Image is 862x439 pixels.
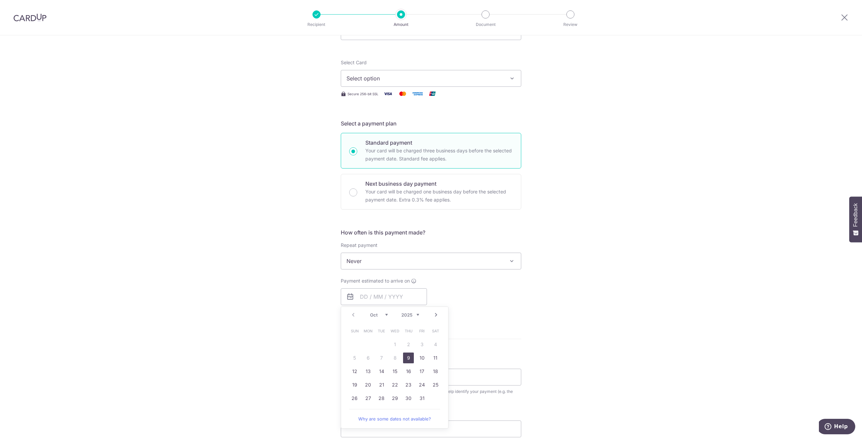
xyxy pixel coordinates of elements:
p: Document [461,21,510,28]
p: Your card will be charged three business days before the selected payment date. Standard fee appl... [365,147,513,163]
a: 30 [403,393,414,404]
a: 13 [363,366,373,377]
a: 10 [417,353,427,363]
a: 14 [376,366,387,377]
span: translation missing: en.payables.payment_networks.credit_card.summary.labels.select_card [341,60,367,65]
a: 17 [417,366,427,377]
img: Visa [381,89,395,98]
span: Friday [417,326,427,336]
span: Sunday [349,326,360,336]
span: Thursday [403,326,414,336]
a: 22 [390,379,400,390]
img: Union Pay [426,89,439,98]
a: 28 [376,393,387,404]
a: 9 [403,353,414,363]
label: Repeat payment [341,242,377,249]
span: Monday [363,326,373,336]
span: Secure 256-bit SSL [347,91,378,97]
span: Never [341,253,521,269]
a: 29 [390,393,400,404]
p: Review [545,21,595,28]
input: DD / MM / YYYY [341,288,427,305]
a: 16 [403,366,414,377]
h5: Select a payment plan [341,119,521,127]
span: Wednesday [390,326,400,336]
a: 19 [349,379,360,390]
a: Next [432,311,440,319]
a: 15 [390,366,400,377]
h5: How often is this payment made? [341,228,521,236]
span: Never [341,253,521,269]
a: 20 [363,379,373,390]
a: Why are some dates not available? [349,412,440,426]
a: 23 [403,379,414,390]
a: 11 [430,353,441,363]
a: 12 [349,366,360,377]
p: Amount [376,21,426,28]
img: American Express [411,89,424,98]
a: 24 [417,379,427,390]
p: Your card will be charged one business day before the selected payment date. Extra 0.3% fee applies. [365,188,513,204]
span: Tuesday [376,326,387,336]
span: Feedback [853,203,859,227]
img: CardUp [13,13,46,22]
span: Saturday [430,326,441,336]
p: Next business day payment [365,180,513,188]
button: Select option [341,70,521,87]
p: Standard payment [365,139,513,147]
span: Payment estimated to arrive on [341,278,410,284]
a: 18 [430,366,441,377]
a: 31 [417,393,427,404]
button: Feedback - Show survey [849,196,862,242]
a: 21 [376,379,387,390]
a: 26 [349,393,360,404]
a: 27 [363,393,373,404]
iframe: Opens a widget where you can find more information [819,419,855,436]
p: Recipient [292,21,341,28]
a: 25 [430,379,441,390]
img: Mastercard [396,89,409,98]
span: Select option [346,74,503,82]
